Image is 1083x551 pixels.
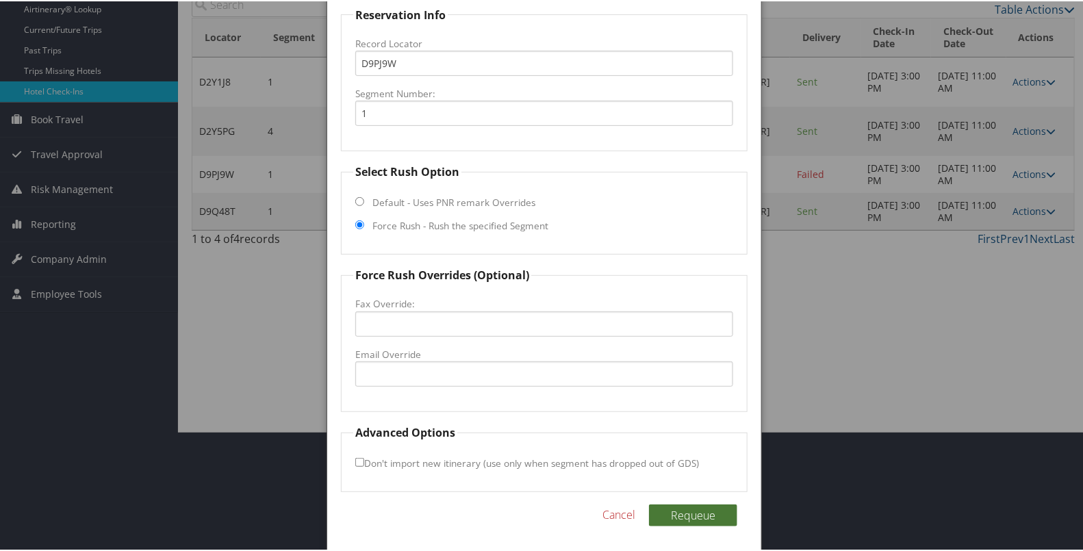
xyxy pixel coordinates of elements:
label: Don't import new itinerary (use only when segment has dropped out of GDS) [355,449,699,474]
label: Email Override [355,346,733,360]
label: Default - Uses PNR remark Overrides [372,194,535,208]
label: Segment Number: [355,86,733,99]
legend: Select Rush Option [353,162,461,179]
legend: Advanced Options [353,423,457,439]
legend: Force Rush Overrides (Optional) [353,266,531,282]
label: Force Rush - Rush the specified Segment [372,218,548,231]
input: Don't import new itinerary (use only when segment has dropped out of GDS) [355,457,364,465]
a: Cancel [602,505,635,522]
button: Requeue [649,503,737,525]
label: Record Locator [355,36,733,49]
label: Fax Override: [355,296,733,309]
legend: Reservation Info [353,5,448,22]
